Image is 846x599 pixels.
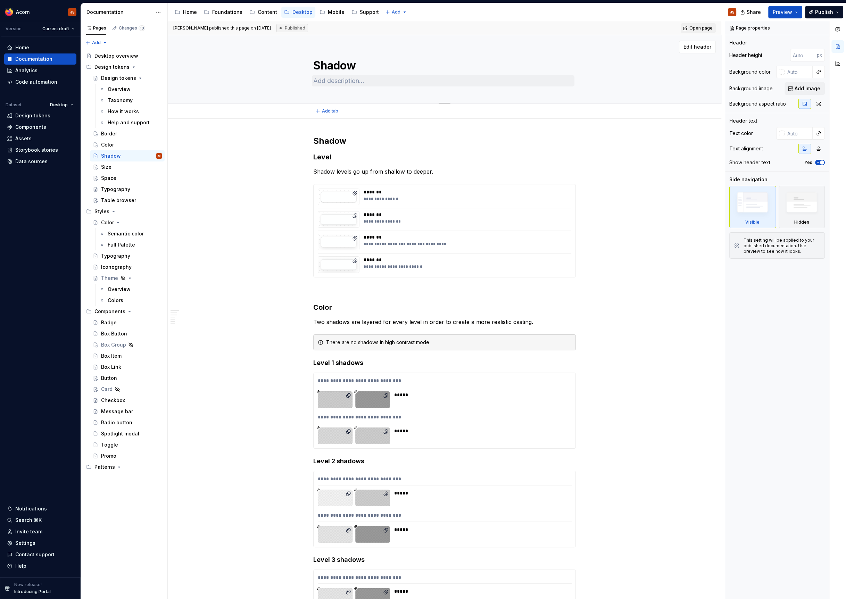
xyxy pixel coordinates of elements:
div: Box Item [101,352,122,359]
div: Patterns [83,461,165,473]
a: Full Palette [97,239,165,250]
div: Color [101,219,114,226]
div: Invite team [15,528,42,535]
a: Border [90,128,165,139]
div: Desktop [292,9,313,16]
a: ShadowJS [90,150,165,161]
div: Header height [729,52,762,59]
div: Mobile [328,9,345,16]
div: Help [15,563,26,569]
div: Settings [15,540,35,547]
a: Theme [90,273,165,284]
a: Typography [90,184,165,195]
a: Checkbox [90,395,165,406]
img: 894890ef-b4b9-4142-abf4-a08b65caed53.png [5,8,13,16]
div: Button [101,375,117,382]
div: Home [15,44,29,51]
div: Overview [108,286,131,293]
h2: Shadow [313,135,576,147]
div: Shadow [101,152,121,159]
h4: Level 3 shadows [313,556,576,564]
div: Components [94,308,125,315]
div: Color [101,141,114,148]
button: Current draft [39,24,78,34]
div: Search ⌘K [15,517,42,524]
span: Add tab [322,108,338,114]
a: Content [247,7,280,18]
div: Box Button [101,330,127,337]
button: Add [83,38,109,48]
div: Support [360,9,379,16]
button: Search ⌘K [4,515,76,526]
div: Taxonomy [108,97,133,104]
div: Help and support [108,119,150,126]
div: Code automation [15,78,57,85]
button: Contact support [4,549,76,560]
div: Design tokens [15,112,50,119]
span: Publish [815,9,833,16]
button: Share [737,6,765,18]
div: There are no shadows in high contrast mode [326,339,571,346]
span: Add image [795,85,820,92]
a: Invite team [4,526,76,537]
a: Spotlight modal [90,428,165,439]
a: Home [172,7,200,18]
a: Help and support [97,117,165,128]
button: Add tab [313,106,341,116]
span: Desktop [50,102,68,108]
a: Storybook stories [4,144,76,156]
div: This setting will be applied to your published documentation. Use preview to see how it looks. [744,238,820,254]
div: JS [730,9,735,15]
a: Overview [97,84,165,95]
a: Radio button [90,417,165,428]
a: Taxonomy [97,95,165,106]
div: Design tokens [101,75,136,82]
a: Color [90,139,165,150]
div: Design tokens [94,64,130,70]
span: Current draft [42,26,69,32]
a: Size [90,161,165,173]
button: Add [383,7,409,17]
span: Preview [773,9,792,16]
a: Box Button [90,328,165,339]
span: Add [92,40,101,45]
a: Documentation [4,53,76,65]
button: Add image [785,82,825,95]
input: Auto [790,49,817,61]
div: Typography [101,186,130,193]
a: Space [90,173,165,184]
div: Side navigation [729,176,768,183]
a: Table browser [90,195,165,206]
a: How it works [97,106,165,117]
button: Notifications [4,503,76,514]
a: Iconography [90,261,165,273]
div: Components [83,306,165,317]
div: Dataset [6,102,22,108]
div: Components [15,124,46,131]
a: Home [4,42,76,53]
div: Message bar [101,408,133,415]
a: Desktop overview [83,50,165,61]
a: Code automation [4,76,76,88]
div: Documentation [15,56,52,63]
a: Assets [4,133,76,144]
div: Toggle [101,441,118,448]
div: Theme [101,275,118,282]
a: Box Group [90,339,165,350]
div: Assets [15,135,32,142]
button: Edit header [679,41,716,53]
div: Published [276,24,308,32]
div: Promo [101,452,116,459]
span: Share [747,9,761,16]
div: Text color [729,130,753,137]
div: Overview [108,86,131,93]
div: How it works [108,108,139,115]
span: Open page [689,25,713,31]
a: Card [90,384,165,395]
a: Components [4,122,76,133]
div: Space [101,175,116,182]
p: Two shadows are layered for every level in order to create a more realistic casting. [313,318,576,326]
p: Introducing Portal [14,589,51,594]
div: Size [101,164,111,170]
div: Colors [108,297,123,304]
